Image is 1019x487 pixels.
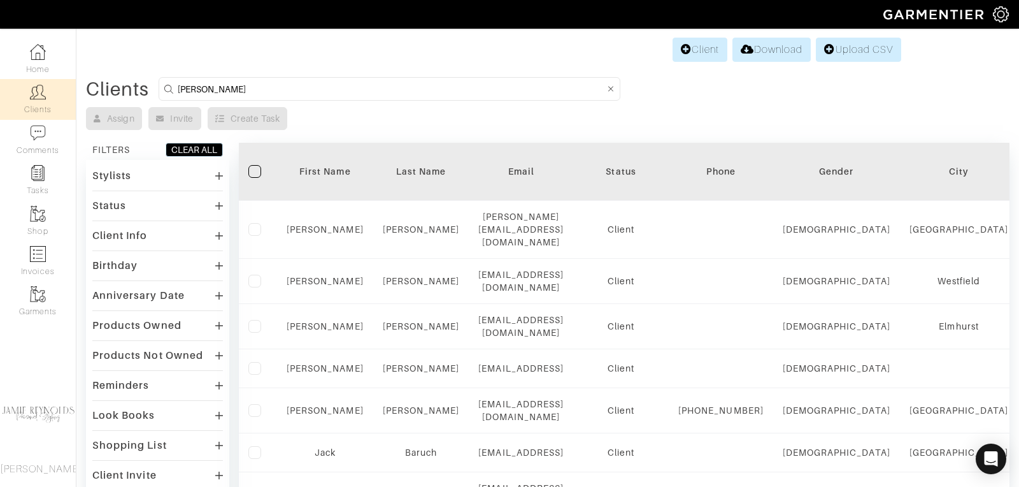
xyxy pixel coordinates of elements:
div: [DEMOGRAPHIC_DATA] [783,223,890,236]
a: Download [732,38,811,62]
th: Toggle SortBy [277,143,373,201]
a: [PERSON_NAME] [383,224,460,235]
div: Products Owned [92,319,182,332]
th: Toggle SortBy [373,143,469,201]
div: Westfield [909,275,1009,287]
img: dashboard-icon-dbcd8f5a0b271acd01030246c82b418ddd0df26cd7fceb0bd07c9910d44c42f6.png [30,44,46,60]
img: garments-icon-b7da505a4dc4fd61783c78ac3ca0ef83fa9d6f193b1c9dc38574b1d14d53ca28.png [30,206,46,222]
img: garments-icon-b7da505a4dc4fd61783c78ac3ca0ef83fa9d6f193b1c9dc38574b1d14d53ca28.png [30,286,46,302]
div: Open Intercom Messenger [976,444,1006,474]
a: Upload CSV [816,38,901,62]
div: [DEMOGRAPHIC_DATA] [783,404,890,417]
div: Status [583,165,659,178]
button: CLEAR ALL [166,143,223,157]
div: FILTERS [92,143,130,156]
div: City [909,165,1009,178]
img: gear-icon-white-bd11855cb880d31180b6d7d6211b90ccbf57a29d726f0c71d8c61bd08dd39cc2.png [993,6,1009,22]
input: Search by name, email, phone, city, or state [178,81,604,97]
div: Stylists [92,170,131,182]
th: Toggle SortBy [773,143,900,201]
div: Products Not Owned [92,349,203,362]
div: Shopping List [92,439,167,452]
div: [EMAIL_ADDRESS] [478,446,564,459]
div: [GEOGRAPHIC_DATA] [909,446,1009,459]
div: Client [583,404,659,417]
div: [PHONE_NUMBER] [678,404,764,417]
img: clients-icon-6bae9207a08558b7cb47a8932f037763ab4055f8c8b6bfacd5dc20c3e0201464.png [30,84,46,100]
div: Client [583,275,659,287]
div: [DEMOGRAPHIC_DATA] [783,320,890,333]
div: Email [478,165,564,178]
div: [GEOGRAPHIC_DATA] [909,223,1009,236]
div: Birthday [92,259,138,272]
div: [DEMOGRAPHIC_DATA] [783,362,890,375]
div: Client [583,446,659,459]
a: [PERSON_NAME] [287,405,364,416]
div: Elmhurst [909,320,1009,333]
a: [PERSON_NAME] [287,321,364,331]
img: orders-icon-0abe47150d42831381b5fb84f609e132dff9fe21cb692f30cb5eec754e2cba89.png [30,246,46,262]
div: Status [92,200,126,212]
div: [EMAIL_ADDRESS][DOMAIN_NAME] [478,314,564,339]
a: [PERSON_NAME] [287,224,364,235]
div: [EMAIL_ADDRESS][DOMAIN_NAME] [478,398,564,423]
div: Client [583,320,659,333]
a: [PERSON_NAME] [287,276,364,286]
a: [PERSON_NAME] [287,363,364,374]
div: [DEMOGRAPHIC_DATA] [783,275,890,287]
a: [PERSON_NAME] [383,405,460,416]
div: [EMAIL_ADDRESS][DOMAIN_NAME] [478,268,564,294]
div: Look Books [92,409,155,422]
div: Gender [783,165,890,178]
div: Client [583,223,659,236]
img: comment-icon-a0a6a9ef722e966f86d9cbdc48e553b5cf19dbc54f86b18d962a5391bc8f6eb6.png [30,125,46,141]
div: [GEOGRAPHIC_DATA] [909,404,1009,417]
div: First Name [287,165,364,178]
img: garmentier-logo-header-white-b43fb05a5012e4ada735d5af1a66efaba907eab6374d6393d1fbf88cb4ef424d.png [877,3,993,25]
a: Baruch [405,447,437,458]
div: [EMAIL_ADDRESS] [478,362,564,375]
a: [PERSON_NAME] [383,363,460,374]
a: Jack [315,447,336,458]
th: Toggle SortBy [573,143,669,201]
a: [PERSON_NAME] [383,276,460,286]
div: Reminders [92,379,149,392]
div: [DEMOGRAPHIC_DATA] [783,446,890,459]
a: [PERSON_NAME] [383,321,460,331]
div: Phone [678,165,764,178]
div: Client Invite [92,469,157,482]
a: Client [673,38,727,62]
img: reminder-icon-8004d30b9f0a5d33ae49ab947aed9ed385cf756f9e5892f1edd6e32f2345188e.png [30,165,46,181]
div: Last Name [383,165,460,178]
div: CLEAR ALL [171,143,217,156]
div: Client Info [92,229,148,242]
div: Anniversary Date [92,289,185,302]
div: Clients [86,83,149,96]
div: Client [583,362,659,375]
div: [PERSON_NAME][EMAIL_ADDRESS][DOMAIN_NAME] [478,210,564,249]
